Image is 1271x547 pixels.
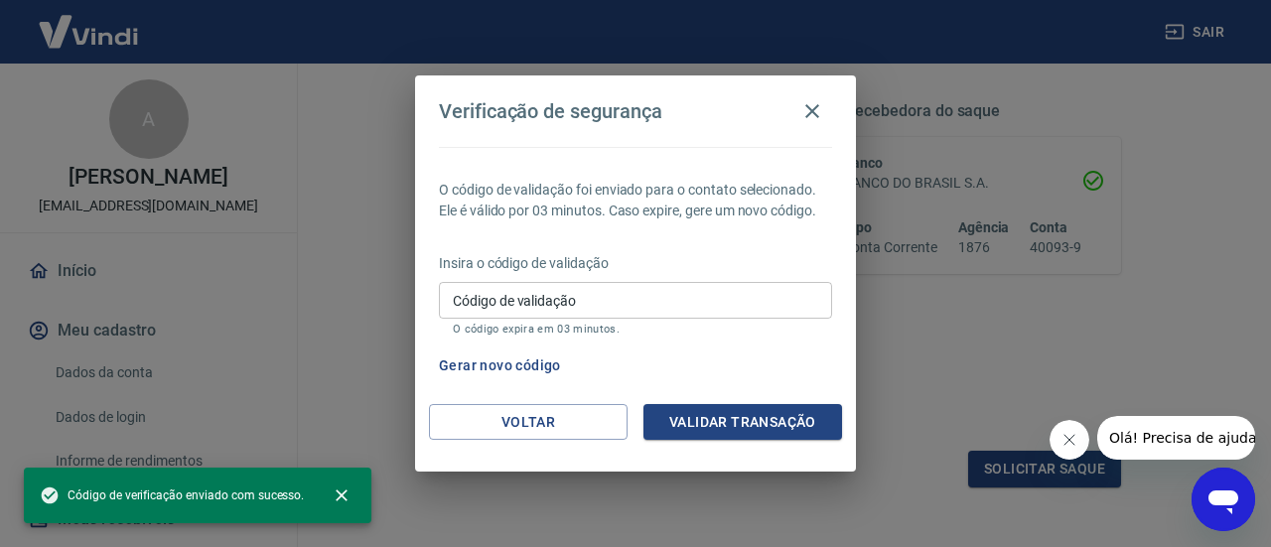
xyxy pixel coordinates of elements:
span: Olá! Precisa de ajuda? [12,14,167,30]
h4: Verificação de segurança [439,99,662,123]
button: Validar transação [643,404,842,441]
iframe: Botão para abrir a janela de mensagens [1192,468,1255,531]
button: Gerar novo código [431,347,569,384]
p: O código de validação foi enviado para o contato selecionado. Ele é válido por 03 minutos. Caso e... [439,180,832,221]
span: Código de verificação enviado com sucesso. [40,485,304,505]
p: Insira o código de validação [439,253,832,274]
iframe: Fechar mensagem [1050,420,1089,460]
p: O código expira em 03 minutos. [453,323,818,336]
iframe: Mensagem da empresa [1097,416,1255,460]
button: close [320,474,363,517]
button: Voltar [429,404,628,441]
